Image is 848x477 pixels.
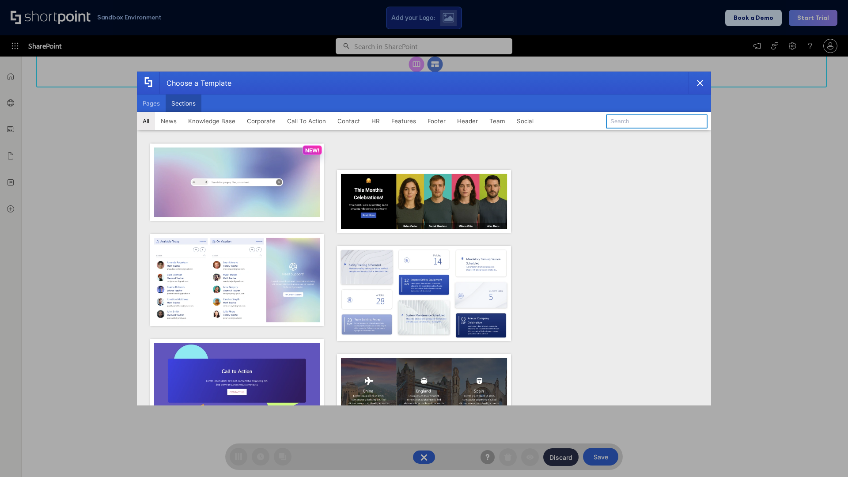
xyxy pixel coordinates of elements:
button: Team [484,112,511,130]
iframe: Chat Widget [804,435,848,477]
p: NEW! [305,147,319,154]
button: News [155,112,182,130]
button: Contact [332,112,366,130]
button: Corporate [241,112,281,130]
button: All [137,112,155,130]
input: Search [606,114,708,129]
div: template selector [137,72,711,405]
button: HR [366,112,386,130]
button: Footer [422,112,451,130]
button: Knowledge Base [182,112,241,130]
button: Sections [166,95,201,112]
button: Social [511,112,539,130]
div: Choose a Template [159,72,231,94]
button: Features [386,112,422,130]
button: Header [451,112,484,130]
button: Call To Action [281,112,332,130]
button: Pages [137,95,166,112]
